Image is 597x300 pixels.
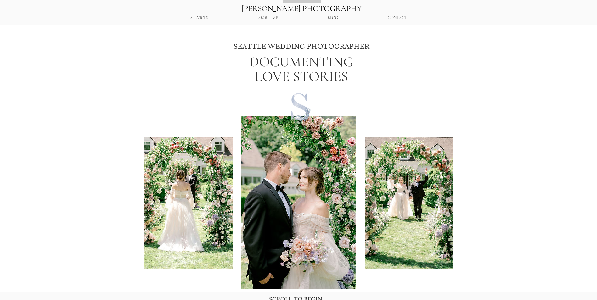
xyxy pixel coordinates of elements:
[144,137,233,269] img: Bride walking down the aisle
[233,13,303,24] a: ABOUT ME
[187,13,211,24] p: SERVICES
[324,13,341,24] p: BLOG
[242,4,362,13] a: [PERSON_NAME] PHOTOGRAPHY
[241,116,356,289] img: Bride looking at her groom with a floral arch around them
[385,13,410,24] p: CONTACT
[363,13,432,24] a: CONTACT
[303,13,363,24] a: BLOG
[234,43,369,50] span: SEATTLE WEDDING PHOTOGRAPHER
[255,13,281,24] p: ABOUT ME
[166,13,432,24] nav: Site
[281,90,315,123] img: transparent (with name)_edited.png
[365,137,453,269] img: Wedding ceremony
[166,13,233,24] div: SERVICES
[249,53,353,85] span: DOCUMENTING LOVE STORIES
